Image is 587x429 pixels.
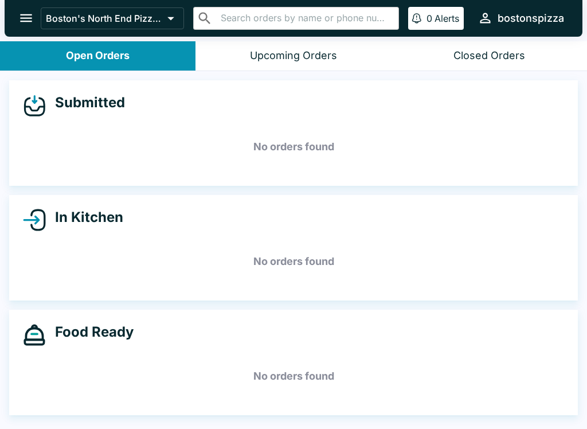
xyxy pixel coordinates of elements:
[217,10,394,26] input: Search orders by name or phone number
[46,94,125,111] h4: Submitted
[453,49,525,63] div: Closed Orders
[435,13,459,24] p: Alerts
[498,11,564,25] div: bostonspizza
[46,13,163,24] p: Boston's North End Pizza Bakery
[23,356,564,397] h5: No orders found
[473,6,569,30] button: bostonspizza
[23,126,564,167] h5: No orders found
[23,241,564,282] h5: No orders found
[46,323,134,341] h4: Food Ready
[426,13,432,24] p: 0
[46,209,123,226] h4: In Kitchen
[41,7,184,29] button: Boston's North End Pizza Bakery
[66,49,130,63] div: Open Orders
[11,3,41,33] button: open drawer
[250,49,337,63] div: Upcoming Orders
